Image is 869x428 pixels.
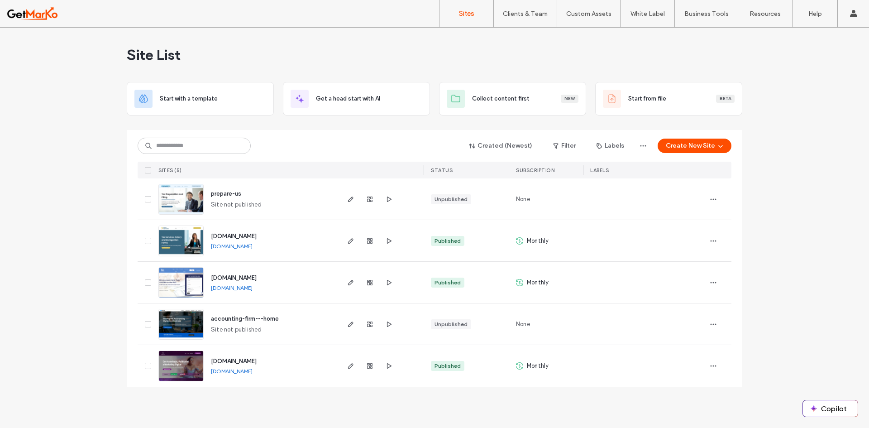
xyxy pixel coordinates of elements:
label: Resources [750,10,781,18]
div: New [561,95,578,103]
div: Get a head start with AI [283,82,430,115]
span: Start from file [628,94,666,103]
span: Start with a template [160,94,218,103]
span: Monthly [527,278,549,287]
div: Unpublished [434,195,468,203]
label: Custom Assets [566,10,611,18]
a: [DOMAIN_NAME] [211,284,253,291]
button: Create New Site [658,139,731,153]
div: Published [434,279,461,287]
span: Collect content first [472,94,530,103]
span: Site not published [211,200,262,209]
div: Beta [716,95,735,103]
a: prepare-us [211,190,241,197]
label: White Label [630,10,665,18]
span: SITES (5) [158,167,182,173]
span: None [516,195,530,204]
span: None [516,320,530,329]
span: Monthly [527,236,549,245]
button: Created (Newest) [461,139,540,153]
label: Clients & Team [503,10,548,18]
span: LABELS [590,167,609,173]
button: Copilot [803,400,858,417]
div: Start from fileBeta [595,82,742,115]
div: Published [434,362,461,370]
span: Site not published [211,325,262,334]
a: [DOMAIN_NAME] [211,274,257,281]
div: Collect content firstNew [439,82,586,115]
span: STATUS [431,167,453,173]
div: Published [434,237,461,245]
a: [DOMAIN_NAME] [211,233,257,240]
span: Site List [127,46,181,64]
label: Help [808,10,822,18]
a: [DOMAIN_NAME] [211,243,253,250]
label: Business Tools [684,10,729,18]
button: Filter [544,139,585,153]
span: Monthly [527,361,549,370]
span: SUBSCRIPTION [516,167,554,173]
a: accounting-firm---home [211,315,279,322]
a: [DOMAIN_NAME] [211,368,253,375]
span: Get a head start with AI [316,94,380,103]
div: Unpublished [434,320,468,328]
div: Start with a template [127,82,274,115]
label: Sites [459,10,474,18]
a: [DOMAIN_NAME] [211,358,257,365]
button: Labels [588,139,632,153]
